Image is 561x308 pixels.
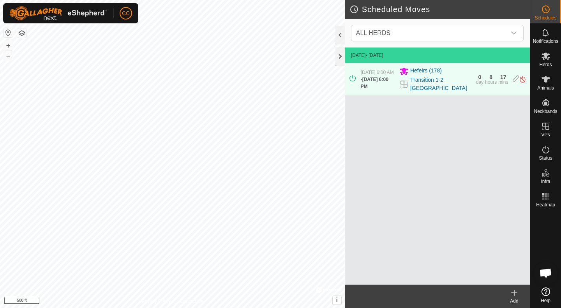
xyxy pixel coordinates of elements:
div: Open chat [534,261,557,285]
span: Notifications [533,39,558,44]
h2: Scheduled Moves [349,5,530,14]
span: - [DATE] [366,53,383,58]
div: Add [499,297,530,304]
button: – [4,51,13,60]
a: Help [530,284,561,306]
button: + [4,41,13,50]
span: i [336,297,338,303]
span: Schedules [535,16,556,20]
span: CC [122,9,130,18]
button: i [333,296,341,304]
a: Contact Us [180,298,203,305]
span: Neckbands [534,109,557,114]
span: ALL HERDS [356,30,390,36]
div: mins [498,80,508,84]
button: Map Layers [17,28,26,38]
div: day [476,80,483,84]
div: 17 [500,74,506,80]
div: dropdown trigger [506,25,522,41]
span: Help [541,298,550,303]
span: Heatmap [536,202,555,207]
span: Hefeirs (178) [410,67,442,76]
span: VPs [541,132,550,137]
div: hours [485,80,497,84]
img: Turn off schedule move [519,75,526,83]
div: 8 [489,74,492,80]
button: Reset Map [4,28,13,37]
span: Animals [537,86,554,90]
a: Privacy Policy [141,298,171,305]
span: Status [539,156,552,160]
span: Infra [541,179,550,184]
span: ALL HERDS [353,25,506,41]
span: Herds [539,62,552,67]
img: Gallagher Logo [9,6,107,20]
div: 0 [478,74,482,80]
div: - [361,76,395,90]
a: Transition 1-2 [GEOGRAPHIC_DATA] [410,76,471,92]
span: [DATE] [351,53,366,58]
span: [DATE] 6:00 PM [361,77,388,89]
span: [DATE] 6:00 AM [361,70,394,75]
